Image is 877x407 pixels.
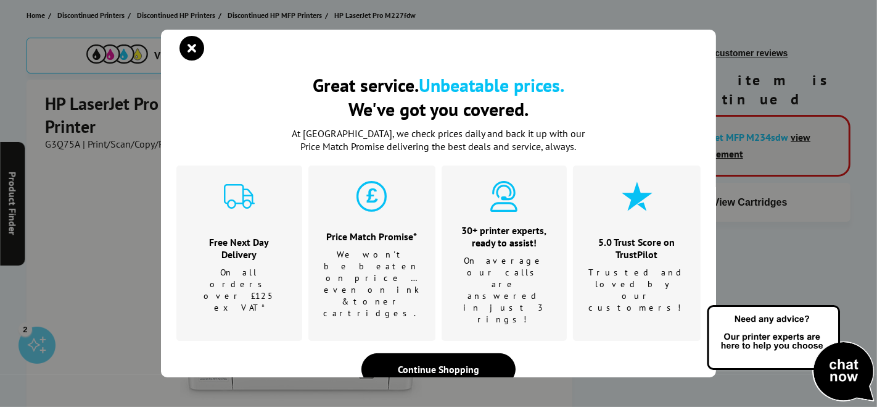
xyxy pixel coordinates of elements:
[224,181,255,212] img: delivery-cyan.svg
[284,127,593,153] p: At [GEOGRAPHIC_DATA], we check prices daily and back it up with our Price Match Promise deliverin...
[704,303,877,405] img: Open Live Chat window
[457,255,552,325] p: On average our calls are answered in just 3 rings!
[457,224,552,249] h3: 30+ printer experts, ready to assist!
[361,353,516,385] div: Continue Shopping
[622,181,653,212] img: star-cyan.svg
[192,267,287,314] p: On all orders over £125 ex VAT*
[176,73,701,121] h2: Great service. We've got you covered.
[588,267,685,314] p: Trusted and loved by our customers!
[324,230,420,243] h3: Price Match Promise*
[419,73,564,97] b: Unbeatable prices.
[324,249,420,319] p: We won't be beaten on price …even on ink & toner cartridges.
[356,181,387,212] img: price-promise-cyan.svg
[488,181,519,212] img: expert-cyan.svg
[588,236,685,261] h3: 5.0 Trust Score on TrustPilot
[183,39,201,57] button: close modal
[192,236,287,261] h3: Free Next Day Delivery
